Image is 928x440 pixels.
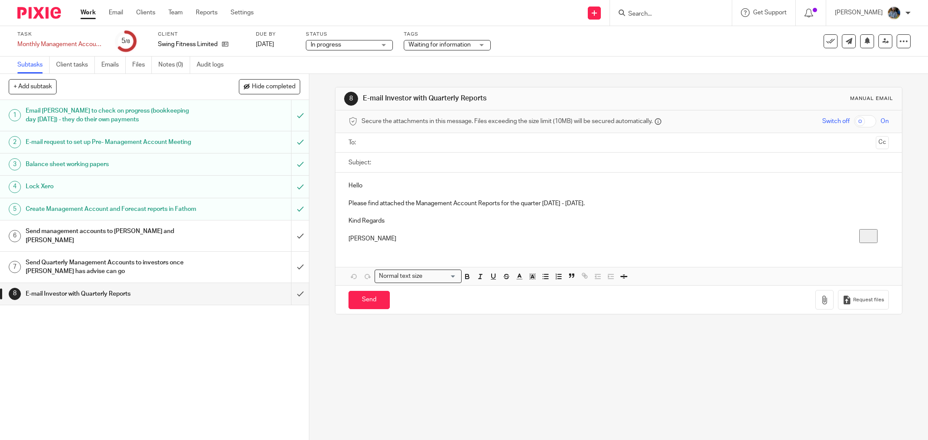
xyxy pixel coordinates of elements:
img: Jaskaran%20Singh.jpeg [887,6,901,20]
a: Audit logs [197,57,230,73]
label: Subject: [348,158,371,167]
a: Email [109,8,123,17]
input: Search for option [425,272,456,281]
input: Send [348,291,390,310]
div: Search for option [375,270,462,283]
h1: Balance sheet working papers [26,158,197,171]
div: 4 [9,181,21,193]
p: Swing Fitness Limited [158,40,218,49]
label: Status [306,31,393,38]
h1: E-mail request to set up Pre- Management Account Meeting [26,136,197,149]
img: Pixie [17,7,61,19]
span: Hide completed [252,83,295,90]
span: Waiting for information [409,42,471,48]
h1: Send Quarterly Management Accounts to investors once [PERSON_NAME] has advise can go [26,256,197,278]
label: To: [348,138,358,147]
p: Please find attached the Management Account Reports for the quarter [DATE] - [DATE]. [348,199,889,208]
a: Settings [231,8,254,17]
a: Reports [196,8,218,17]
div: Monthly Management Accounts - Swing Fitness [17,40,104,49]
h1: Lock Xero [26,180,197,193]
div: 6 [9,230,21,242]
a: Emails [101,57,126,73]
a: Clients [136,8,155,17]
span: Get Support [753,10,787,16]
div: 5 [121,36,130,46]
div: To enrich screen reader interactions, please activate Accessibility in Grammarly extension settings [335,173,902,250]
small: /8 [125,39,130,44]
label: Task [17,31,104,38]
a: Subtasks [17,57,50,73]
label: Tags [404,31,491,38]
h1: E-mail Investor with Quarterly Reports [26,287,197,300]
p: Hello [348,181,889,190]
h1: E-mail Investor with Quarterly Reports [363,94,637,103]
div: 7 [9,261,21,273]
h1: Send management accounts to [PERSON_NAME] and [PERSON_NAME] [26,225,197,247]
p: [PERSON_NAME] [835,8,883,17]
a: Files [132,57,152,73]
a: Notes (0) [158,57,190,73]
span: On [881,117,889,126]
button: Cc [876,136,889,149]
span: Request files [853,297,884,303]
div: 2 [9,136,21,148]
p: Kind Regards [348,217,889,225]
div: Manual email [850,95,893,102]
button: Request files [838,290,888,310]
span: Switch off [822,117,850,126]
div: 1 [9,109,21,121]
label: Due by [256,31,295,38]
span: In progress [311,42,341,48]
p: [PERSON_NAME] [348,234,889,243]
h1: Create Management Account and Forecast reports in Fathom [26,203,197,216]
div: 8 [344,92,358,106]
span: Secure the attachments in this message. Files exceeding the size limit (10MB) will be secured aut... [362,117,653,126]
a: Work [80,8,96,17]
div: 8 [9,288,21,300]
span: Normal text size [377,272,424,281]
h1: Email [PERSON_NAME] to check on progress (bookkeeping day [DATE]) - they do their own payments [26,104,197,127]
a: Client tasks [56,57,95,73]
label: Client [158,31,245,38]
span: [DATE] [256,41,274,47]
input: Search [627,10,706,18]
a: Team [168,8,183,17]
div: 5 [9,203,21,215]
button: Hide completed [239,79,300,94]
button: + Add subtask [9,79,57,94]
div: 3 [9,158,21,170]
